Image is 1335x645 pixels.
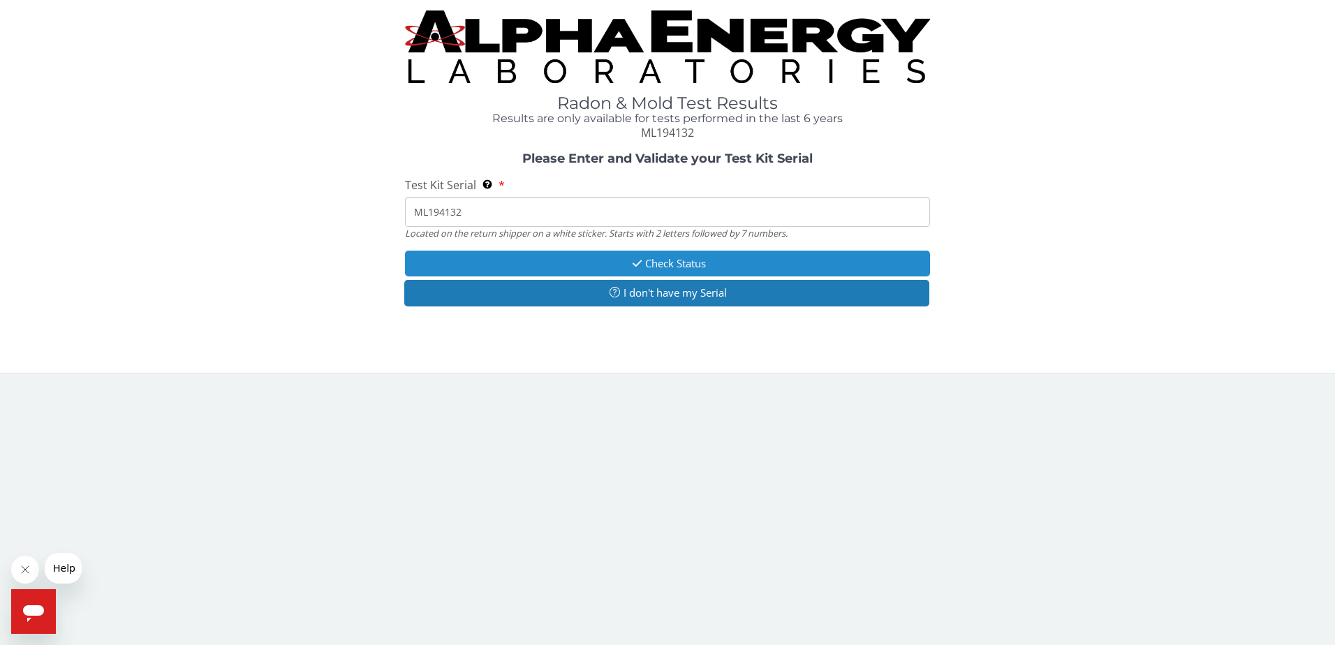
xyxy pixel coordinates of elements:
[45,553,82,584] iframe: Message from company
[405,94,931,112] h1: Radon & Mold Test Results
[522,151,813,166] strong: Please Enter and Validate your Test Kit Serial
[405,10,931,83] img: TightCrop.jpg
[641,125,694,140] span: ML194132
[405,112,931,125] h4: Results are only available for tests performed in the last 6 years
[405,227,931,239] div: Located on the return shipper on a white sticker. Starts with 2 letters followed by 7 numbers.
[11,556,39,584] iframe: Close message
[405,251,931,276] button: Check Status
[11,589,56,634] iframe: Button to launch messaging window
[405,177,476,193] span: Test Kit Serial
[404,280,930,306] button: I don't have my Serial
